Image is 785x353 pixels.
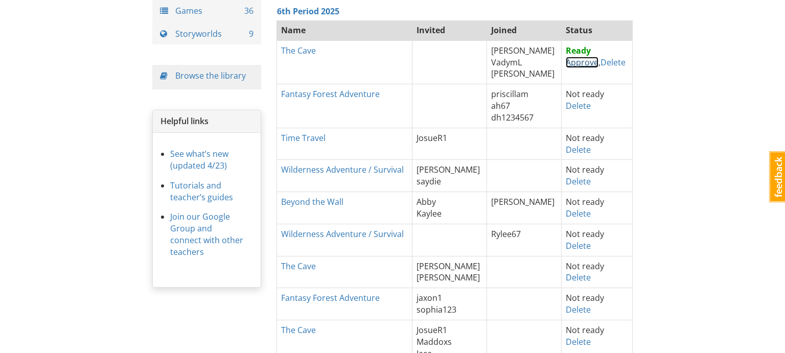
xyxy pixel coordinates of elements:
span: VadymL [491,57,522,68]
a: Time Travel [281,132,326,144]
a: Delete [566,176,591,187]
a: The Cave [281,261,316,272]
a: Fantasy Forest Adventure [281,88,380,100]
span: Not ready [566,292,604,303]
span: Maddoxs [417,336,452,347]
a: Browse the library [175,70,246,81]
span: [PERSON_NAME] [417,272,480,283]
span: Rylee67 [491,228,521,240]
a: The Cave [281,324,316,336]
a: Delete [566,144,591,155]
span: JosueR1 [417,324,447,336]
a: Tutorials and teacher’s guides [170,180,233,203]
a: Join our Google Group and connect with other teachers [170,211,243,257]
a: Delete [566,208,591,219]
th: Status [562,20,633,40]
span: Not ready [566,324,604,336]
span: ah67 [491,100,510,111]
a: Delete [601,57,626,68]
th: Name [276,20,412,40]
span: [PERSON_NAME] [417,164,480,175]
strong: Ready [566,45,591,56]
span: Not ready [566,164,604,175]
span: [PERSON_NAME] [417,261,480,272]
span: sophia123 [417,304,456,315]
span: 9 [249,28,253,40]
a: Delete [566,336,591,347]
a: The Cave [281,45,316,56]
a: See what’s new (updated 4/23) [170,148,228,171]
span: Not ready [566,196,604,207]
span: saydie [417,176,441,187]
a: Wilderness Adventure / Survival [281,228,404,240]
span: Not ready [566,261,604,272]
div: Helpful links [153,110,261,133]
span: 36 [244,5,253,17]
span: Abby [417,196,436,207]
span: Kaylee [417,208,442,219]
a: Delete [566,100,591,111]
th: Joined [487,20,562,40]
a: Approve [566,57,598,68]
a: Delete [566,240,591,251]
span: [PERSON_NAME] [491,68,555,79]
span: priscillam [491,88,528,100]
span: dh1234567 [491,112,534,123]
span: Not ready [566,228,604,240]
span: [PERSON_NAME] [491,45,555,56]
a: Delete [566,304,591,315]
a: Fantasy Forest Adventure [281,292,380,303]
span: Not ready [566,132,604,144]
th: Invited [412,20,487,40]
a: Delete [566,272,591,283]
a: Storyworlds 9 [152,23,261,45]
span: Not ready [566,88,604,100]
span: , [566,45,626,68]
a: Wilderness Adventure / Survival [281,164,404,175]
a: 6th Period 2025 [277,6,339,17]
span: JosueR1 [417,132,447,144]
span: jaxon1 [417,292,442,303]
span: [PERSON_NAME] [491,196,555,207]
a: Beyond the Wall [281,196,343,207]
